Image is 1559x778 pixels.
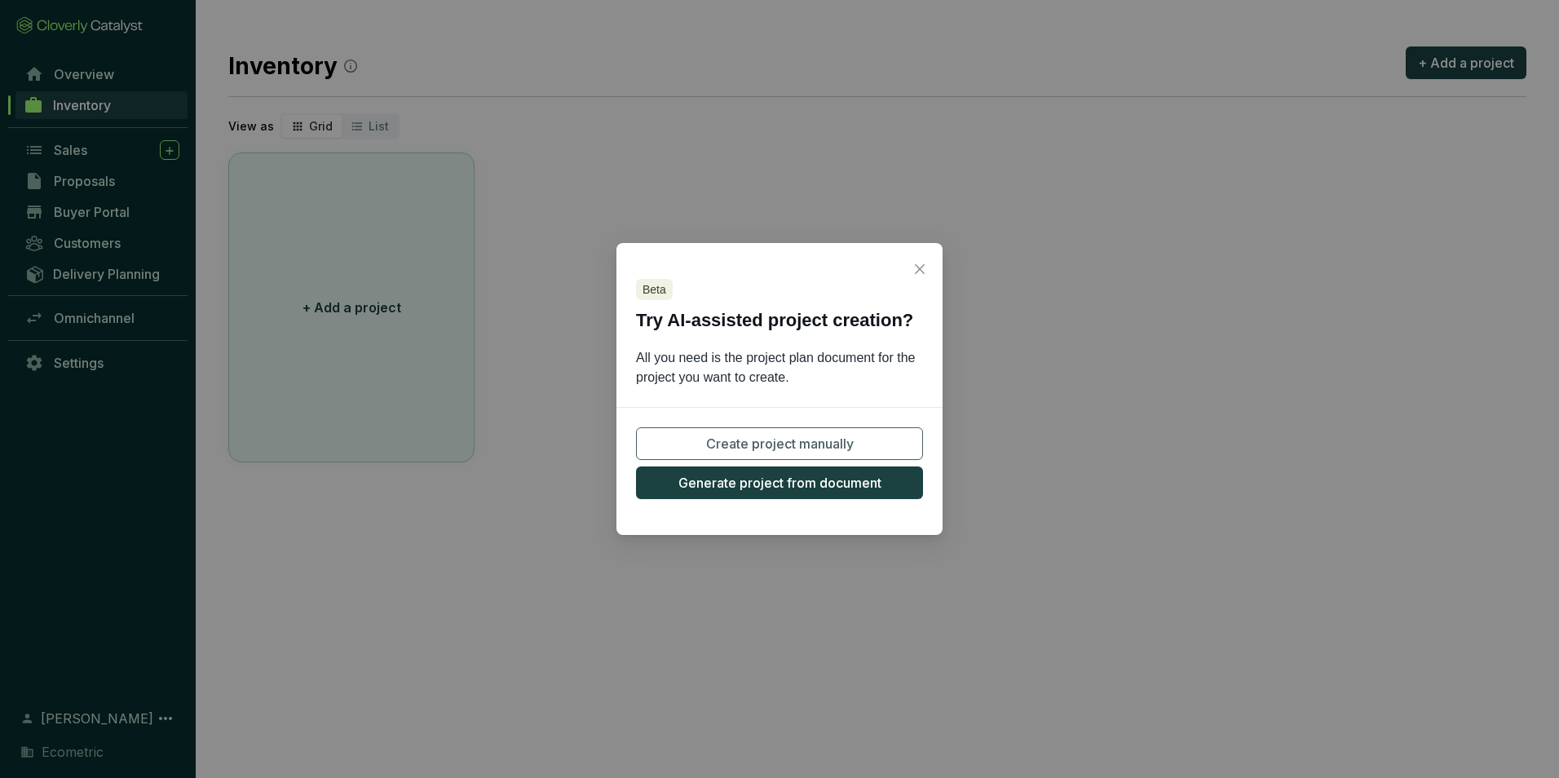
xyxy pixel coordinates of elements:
[907,256,933,282] button: Close
[636,427,923,460] button: Create project manually
[678,473,881,493] span: Generate project from document
[907,263,933,276] span: Close
[636,307,923,335] h2: Try AI-assisted project creation?
[616,348,943,387] p: All you need is the project plan document for the project you want to create.
[913,263,926,276] span: close
[643,282,666,297] p: Beta
[706,434,854,453] span: Create project manually
[636,466,923,499] button: Generate project from document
